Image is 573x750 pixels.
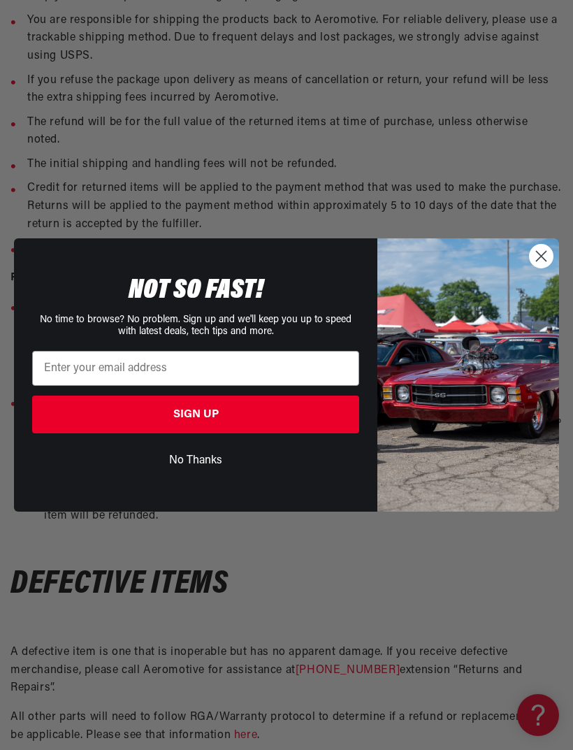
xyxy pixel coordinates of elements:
[32,447,359,474] button: No Thanks
[32,351,359,386] input: Enter your email address
[32,396,359,433] button: SIGN UP
[529,244,553,268] button: Close dialog
[40,315,351,337] span: No time to browse? No problem. Sign up and we'll keep you up to speed with latest deals, tech tip...
[377,238,559,511] img: 85cdd541-2605-488b-b08c-a5ee7b438a35.jpeg
[129,277,263,305] span: NOT SO FAST!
